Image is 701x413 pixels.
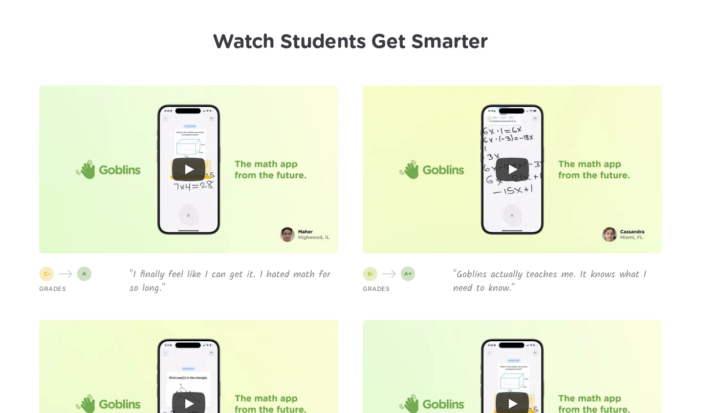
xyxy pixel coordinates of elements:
button: Play [496,158,529,181]
p: "I finally feel like I can get it. I hated math for so long." [130,268,338,295]
p: GRADES [39,285,66,293]
h1: Watch Students Get Smarter [213,30,488,54]
button: Play [172,158,205,181]
p: GRADES [363,285,390,293]
p: "Goblins actually teaches me. It knows what I need to know." [453,268,662,295]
